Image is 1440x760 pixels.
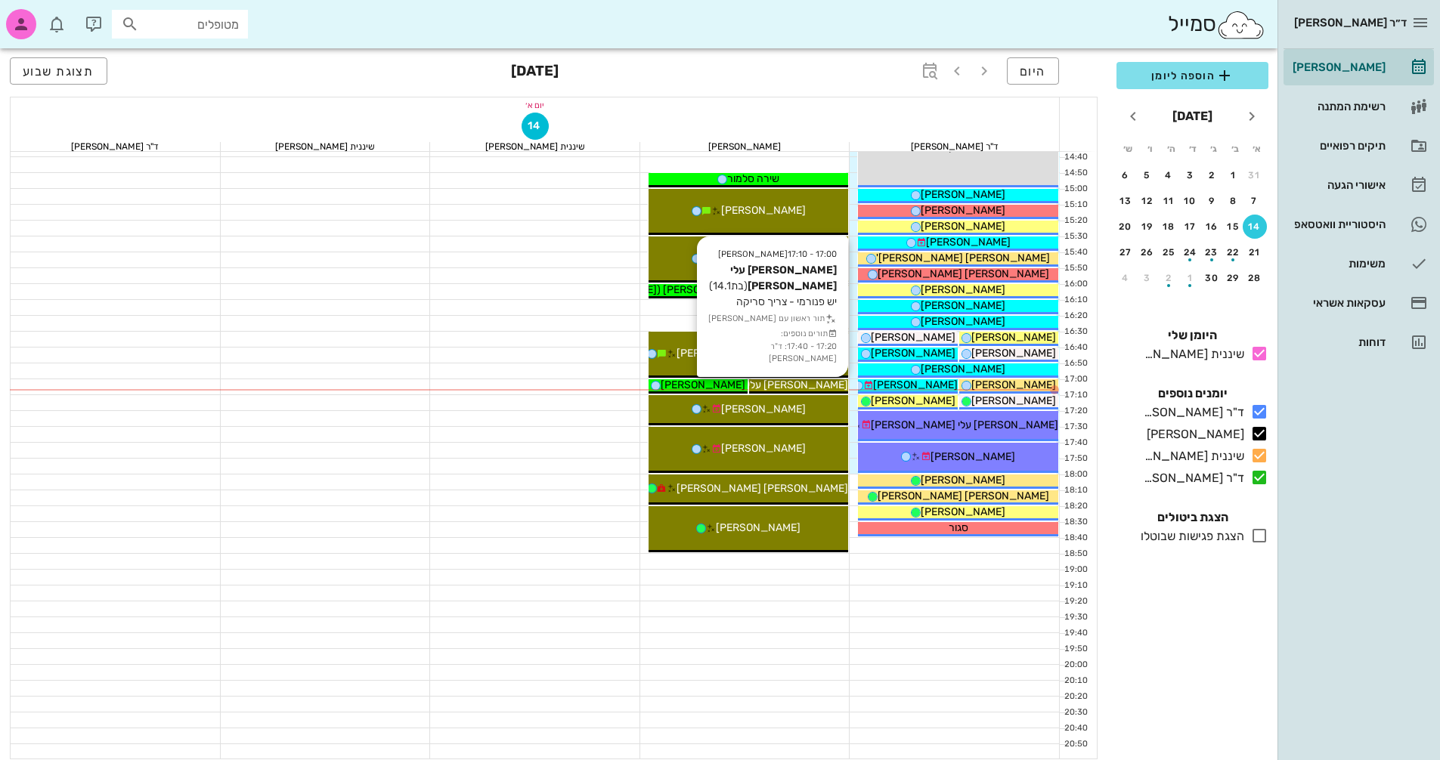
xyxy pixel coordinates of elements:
[971,347,1056,360] span: [PERSON_NAME]
[1135,163,1160,187] button: 5
[1139,136,1159,162] th: ו׳
[1135,221,1160,232] div: 19
[1200,163,1224,187] button: 2
[1060,373,1091,386] div: 17:00
[1116,508,1268,527] h4: הצגת ביטולים
[1060,516,1091,529] div: 18:30
[1138,469,1244,487] div: ד"ר [PERSON_NAME]
[1290,61,1386,73] div: [PERSON_NAME]
[1200,196,1224,206] div: 9
[949,521,968,534] span: סגור
[850,142,1059,151] div: ד"ר [PERSON_NAME]
[921,220,1005,233] span: [PERSON_NAME]
[921,474,1005,487] span: [PERSON_NAME]
[1060,405,1091,418] div: 17:20
[716,521,801,534] span: [PERSON_NAME]
[677,347,848,360] span: [PERSON_NAME] [PERSON_NAME]
[1290,297,1386,309] div: עסקאות אשראי
[1222,196,1246,206] div: 8
[1060,611,1091,624] div: 19:30
[1135,215,1160,239] button: 19
[1157,240,1181,264] button: 25
[878,490,1049,502] span: [PERSON_NAME] [PERSON_NAME]
[1135,170,1160,181] div: 5
[1113,170,1138,181] div: 6
[1168,8,1265,41] div: סמייל
[1138,403,1244,422] div: ד"ר [PERSON_NAME]
[871,419,1058,431] span: [PERSON_NAME] עלי [PERSON_NAME]
[1157,163,1181,187] button: 4
[1135,189,1160,213] button: 12
[1060,500,1091,513] div: 18:20
[873,378,958,391] span: [PERSON_NAME]
[721,204,806,217] span: [PERSON_NAME]
[1290,100,1386,113] div: רשימת המתנה
[1138,345,1244,363] div: שיננית [PERSON_NAME]
[1222,163,1246,187] button: 1
[1247,136,1267,162] th: א׳
[971,394,1056,407] span: [PERSON_NAME]
[1135,266,1160,290] button: 3
[921,204,1005,217] span: [PERSON_NAME]
[926,236,1011,249] span: [PERSON_NAME]
[1284,88,1434,125] a: רשימת המתנה
[1222,215,1246,239] button: 15
[1200,170,1224,181] div: 2
[1118,136,1138,162] th: ש׳
[1216,10,1265,40] img: SmileCloud logo
[1294,16,1407,29] span: ד״ר [PERSON_NAME]
[878,267,1049,280] span: [PERSON_NAME] [PERSON_NAME]
[1222,247,1246,258] div: 22
[1060,341,1091,354] div: 16:40
[1178,247,1203,258] div: 24
[1284,167,1434,203] a: אישורי הגעה
[1290,336,1386,348] div: דוחות
[1178,163,1203,187] button: 3
[971,331,1056,344] span: [PERSON_NAME]
[1243,266,1267,290] button: 28
[1060,532,1091,545] div: 18:40
[971,378,1056,391] span: [PERSON_NAME]
[1135,527,1244,545] div: הצגת פגישות שבוטלו
[1204,136,1224,162] th: ג׳
[1284,49,1434,85] a: [PERSON_NAME]
[1178,196,1203,206] div: 10
[1060,357,1091,370] div: 16:50
[1290,140,1386,152] div: תיקים רפואיים
[1113,189,1138,213] button: 13
[1284,285,1434,321] a: עסקאות אשראי
[1200,273,1224,283] div: 30
[661,378,848,391] span: [PERSON_NAME] עלי [PERSON_NAME]
[1238,103,1265,130] button: חודש שעבר
[1157,273,1181,283] div: 2
[1243,189,1267,213] button: 7
[1060,659,1091,672] div: 20:00
[1116,385,1268,403] h4: יומנים נוספים
[1284,324,1434,360] a: דוחות
[661,378,745,391] span: [PERSON_NAME]
[931,450,1015,463] span: [PERSON_NAME]
[1200,215,1224,239] button: 16
[1113,240,1138,264] button: 27
[1135,196,1160,206] div: 12
[921,363,1005,375] span: [PERSON_NAME]
[1284,246,1434,282] a: משימות
[1060,722,1091,735] div: 20:40
[1060,294,1091,307] div: 16:10
[1178,266,1203,290] button: 1
[1060,468,1091,481] div: 18:00
[1166,101,1219,131] button: [DATE]
[1060,453,1091,465] div: 17:50
[1060,421,1091,434] div: 17:30
[1243,163,1267,187] button: 31
[511,57,559,88] h3: [DATE]
[1060,246,1091,259] div: 15:40
[1178,189,1203,213] button: 10
[1135,247,1160,258] div: 26
[1119,103,1147,130] button: חודש הבא
[1157,189,1181,213] button: 11
[1290,218,1386,230] div: היסטוריית וואטסאפ
[921,283,1005,296] span: [PERSON_NAME]
[1243,221,1267,232] div: 14
[1113,215,1138,239] button: 20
